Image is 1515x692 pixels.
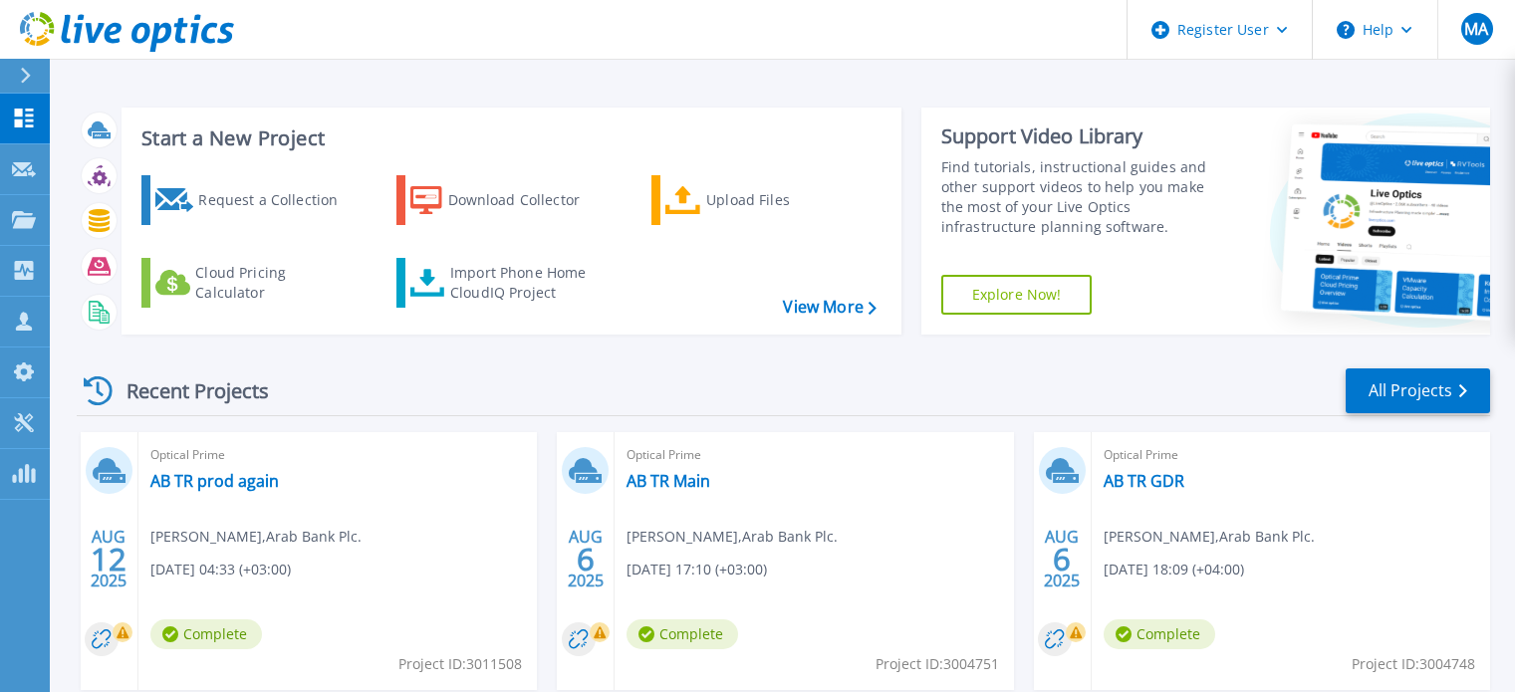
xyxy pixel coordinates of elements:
span: 6 [1053,551,1071,568]
div: AUG 2025 [1043,523,1081,595]
span: Project ID: 3004748 [1352,653,1475,675]
span: Project ID: 3011508 [398,653,522,675]
a: All Projects [1346,368,1490,413]
div: Request a Collection [198,180,358,220]
span: Optical Prime [627,444,1001,466]
div: Upload Files [706,180,866,220]
span: [DATE] 18:09 (+04:00) [1104,559,1244,580]
div: AUG 2025 [567,523,605,595]
a: View More [783,298,876,317]
span: 12 [91,551,126,568]
span: 6 [577,551,595,568]
span: Optical Prime [1104,444,1478,466]
span: Complete [1104,619,1215,649]
span: Complete [150,619,262,649]
div: Find tutorials, instructional guides and other support videos to help you make the most of your L... [941,157,1227,237]
span: [DATE] 17:10 (+03:00) [627,559,767,580]
span: Project ID: 3004751 [876,653,999,675]
a: Cloud Pricing Calculator [141,258,364,308]
a: AB TR GDR [1104,471,1184,491]
a: Request a Collection [141,175,364,225]
div: Download Collector [448,180,608,220]
span: Complete [627,619,738,649]
span: [PERSON_NAME] , Arab Bank Plc. [627,526,838,548]
div: Recent Projects [77,366,296,415]
div: Import Phone Home CloudIQ Project [450,263,606,303]
div: AUG 2025 [90,523,127,595]
a: Upload Files [651,175,874,225]
a: Explore Now! [941,275,1093,315]
div: Support Video Library [941,123,1227,149]
span: Optical Prime [150,444,525,466]
span: [PERSON_NAME] , Arab Bank Plc. [150,526,362,548]
span: [DATE] 04:33 (+03:00) [150,559,291,580]
h3: Start a New Project [141,127,876,149]
span: [PERSON_NAME] , Arab Bank Plc. [1104,526,1315,548]
a: Download Collector [396,175,619,225]
a: AB TR prod again [150,471,279,491]
a: AB TR Main [627,471,710,491]
div: Cloud Pricing Calculator [195,263,355,303]
span: MA [1464,21,1488,37]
